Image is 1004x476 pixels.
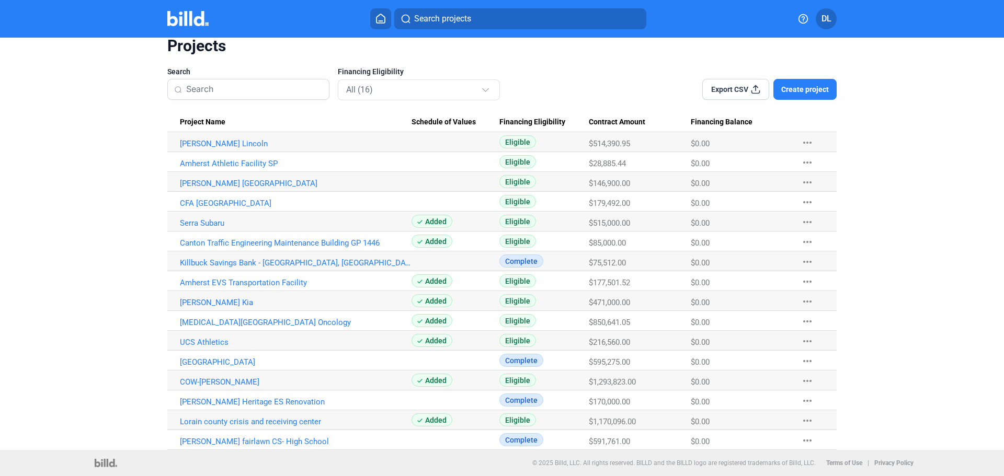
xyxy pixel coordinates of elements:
[180,238,412,248] a: Canton Traffic Engineering Maintenance Building GP 1446
[781,84,829,95] span: Create project
[589,278,630,287] span: $177,501.52
[167,66,190,77] span: Search
[499,354,543,367] span: Complete
[499,374,536,387] span: Eligible
[691,278,710,287] span: $0.00
[180,338,412,347] a: UCS Athletics
[180,258,412,268] a: Killbuck Savings Bank - [GEOGRAPHIC_DATA], [GEOGRAPHIC_DATA]
[801,176,814,189] mat-icon: more_horiz
[180,218,412,228] a: Serra Subaru
[691,417,710,426] span: $0.00
[691,357,710,367] span: $0.00
[499,294,536,307] span: Eligible
[412,314,452,327] span: Added
[589,397,630,407] span: $170,000.00
[826,459,862,467] b: Terms of Use
[180,357,412,367] a: [GEOGRAPHIC_DATA]
[691,437,710,446] span: $0.00
[499,235,536,248] span: Eligible
[589,258,626,268] span: $75,512.00
[801,196,814,208] mat-icon: more_horiz
[801,375,814,387] mat-icon: more_horiz
[801,394,814,407] mat-icon: more_horiz
[499,135,536,148] span: Eligible
[773,79,837,100] button: Create project
[180,179,412,188] a: [PERSON_NAME] [GEOGRAPHIC_DATA]
[589,338,630,347] span: $216,560.00
[180,377,412,387] a: COW-[PERSON_NAME]
[180,318,412,327] a: [MEDICAL_DATA][GEOGRAPHIC_DATA] Oncology
[394,8,646,29] button: Search projects
[412,215,452,228] span: Added
[691,179,710,188] span: $0.00
[499,334,536,347] span: Eligible
[801,256,814,268] mat-icon: more_horiz
[589,298,630,307] span: $471,000.00
[691,218,710,228] span: $0.00
[180,118,225,127] span: Project Name
[180,397,412,407] a: [PERSON_NAME] Heritage ES Renovation
[589,199,630,208] span: $179,492.00
[180,298,412,307] a: [PERSON_NAME] Kia
[499,393,543,407] span: Complete
[180,278,412,287] a: Amherst EVS Transportation Facility
[691,377,710,387] span: $0.00
[180,437,412,446] a: [PERSON_NAME] fairlawn CS- High School
[589,377,636,387] span: $1,293,823.00
[589,357,630,367] span: $595,275.00
[412,274,452,287] span: Added
[801,355,814,367] mat-icon: more_horiz
[589,139,630,148] span: $514,390.95
[801,216,814,228] mat-icon: more_horiz
[801,414,814,427] mat-icon: more_horiz
[180,139,412,148] a: [PERSON_NAME] Lincoln
[868,459,869,467] p: |
[180,159,412,168] a: Amherst Athletic Facility SP
[589,218,630,228] span: $515,000.00
[816,8,837,29] button: DL
[499,254,543,268] span: Complete
[801,156,814,169] mat-icon: more_horiz
[589,318,630,327] span: $850,641.05
[180,118,412,127] div: Project Name
[186,78,323,100] input: Search
[691,258,710,268] span: $0.00
[691,199,710,208] span: $0.00
[589,179,630,188] span: $146,900.00
[499,155,536,168] span: Eligible
[589,118,691,127] div: Contract Amount
[691,139,710,148] span: $0.00
[499,314,536,327] span: Eligible
[499,195,536,208] span: Eligible
[180,199,412,208] a: CFA [GEOGRAPHIC_DATA]
[412,374,452,387] span: Added
[589,118,645,127] span: Contract Amount
[499,413,536,426] span: Eligible
[167,36,837,56] div: Projects
[589,417,636,426] span: $1,170,096.00
[589,159,626,168] span: $28,885.44
[499,175,536,188] span: Eligible
[412,413,452,426] span: Added
[412,235,452,248] span: Added
[412,118,500,127] div: Schedule of Values
[711,84,748,95] span: Export CSV
[412,118,476,127] span: Schedule of Values
[691,118,752,127] span: Financing Balance
[499,433,543,446] span: Complete
[691,159,710,168] span: $0.00
[691,318,710,327] span: $0.00
[346,85,373,95] mat-select-trigger: All (16)
[691,338,710,347] span: $0.00
[499,215,536,228] span: Eligible
[691,238,710,248] span: $0.00
[801,295,814,308] mat-icon: more_horiz
[801,275,814,288] mat-icon: more_horiz
[589,238,626,248] span: $85,000.00
[801,315,814,328] mat-icon: more_horiz
[532,459,816,467] p: © 2025 Billd, LLC. All rights reserved. BILLD and the BILLD logo are registered trademarks of Bil...
[691,118,791,127] div: Financing Balance
[499,118,588,127] div: Financing Eligibility
[499,274,536,287] span: Eligible
[691,298,710,307] span: $0.00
